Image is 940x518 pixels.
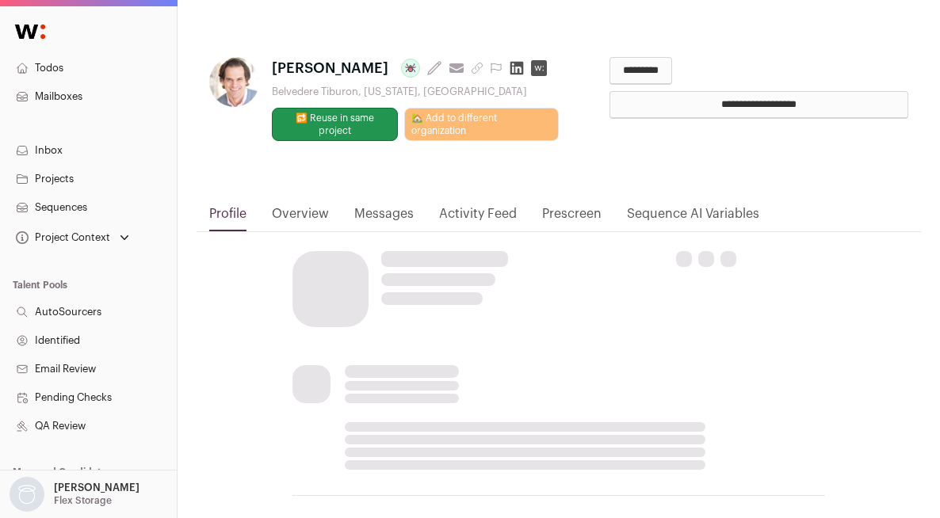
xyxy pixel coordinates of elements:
[54,494,112,507] p: Flex Storage
[627,204,759,231] a: Sequence AI Variables
[13,227,132,249] button: Open dropdown
[272,86,559,98] div: Belvedere Tiburon, [US_STATE], [GEOGRAPHIC_DATA]
[13,231,110,244] div: Project Context
[10,477,44,512] img: nopic.png
[6,16,54,48] img: Wellfound
[209,57,259,107] img: e878de052340fe548f037a033886afa354b33aa35a09cdda54f820ddf857e921.jpg
[354,204,414,231] a: Messages
[542,204,602,231] a: Prescreen
[404,108,559,141] a: 🏡 Add to different organization
[6,477,143,512] button: Open dropdown
[272,57,388,79] span: [PERSON_NAME]
[272,204,329,231] a: Overview
[54,482,139,494] p: [PERSON_NAME]
[439,204,517,231] a: Activity Feed
[209,204,246,231] a: Profile
[272,108,398,141] button: 🔂 Reuse in same project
